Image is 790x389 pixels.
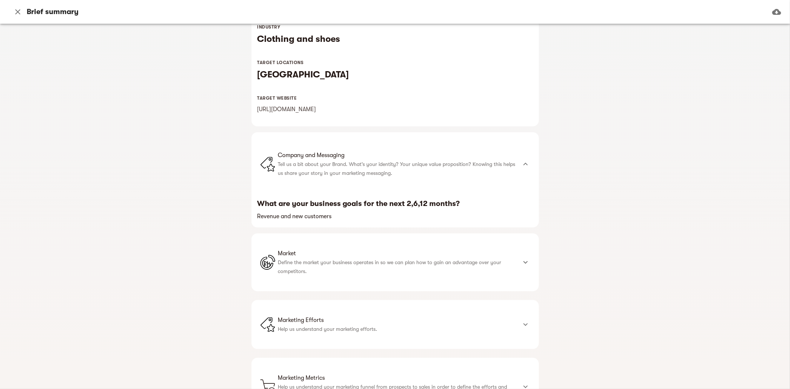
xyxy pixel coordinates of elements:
[260,255,275,270] img: market.svg
[257,211,533,222] h6: Revenue and new customers
[257,60,304,65] span: TARGET LOCATIONS
[278,160,517,177] p: Tell us a bit about your Brand. What's your identity? Your unique value proposition? Knowing this...
[278,373,517,382] span: Marketing Metrics
[278,249,517,258] span: Market
[278,325,517,333] p: Help us understand your marketing efforts.
[257,96,297,101] span: TARGET WEBSITE
[278,151,517,160] span: Company and Messaging
[257,33,533,45] h5: Clothing and shoes
[260,157,275,172] img: brand.svg
[278,316,517,325] span: Marketing Efforts
[257,24,280,30] span: INDUSTRY
[257,69,533,80] h5: [GEOGRAPHIC_DATA]
[257,106,316,113] a: [URL][DOMAIN_NAME]
[753,353,790,389] iframe: Chat Widget
[251,132,539,196] div: Company and MessagingTell us a bit about your Brand. What's your identity? Your unique value prop...
[27,7,79,17] h6: Brief summary
[251,233,539,291] div: MarketDefine the market your business operates in so we can plan how to gain an advantage over yo...
[260,317,275,332] img: brand.svg
[257,199,533,209] h6: What are your business goals for the next 2,6,12 months?
[278,258,517,276] p: Define the market your business operates in so we can plan how to gain an advantage over your com...
[251,300,539,349] div: Marketing EffortsHelp us understand your marketing efforts.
